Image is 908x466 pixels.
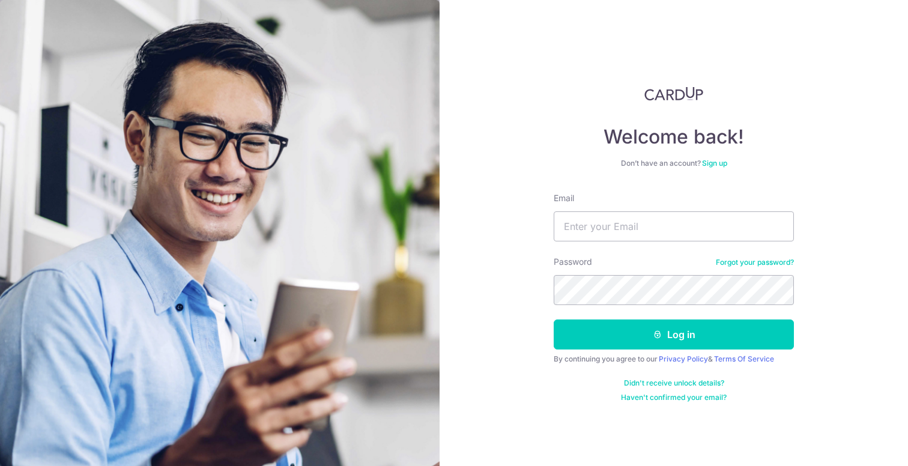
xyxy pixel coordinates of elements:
[716,258,794,267] a: Forgot your password?
[714,354,774,363] a: Terms Of Service
[624,378,724,388] a: Didn't receive unlock details?
[554,354,794,364] div: By continuing you agree to our &
[554,192,574,204] label: Email
[554,125,794,149] h4: Welcome back!
[621,393,727,402] a: Haven't confirmed your email?
[702,159,727,168] a: Sign up
[644,86,703,101] img: CardUp Logo
[554,256,592,268] label: Password
[554,159,794,168] div: Don’t have an account?
[659,354,708,363] a: Privacy Policy
[554,211,794,241] input: Enter your Email
[554,319,794,349] button: Log in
